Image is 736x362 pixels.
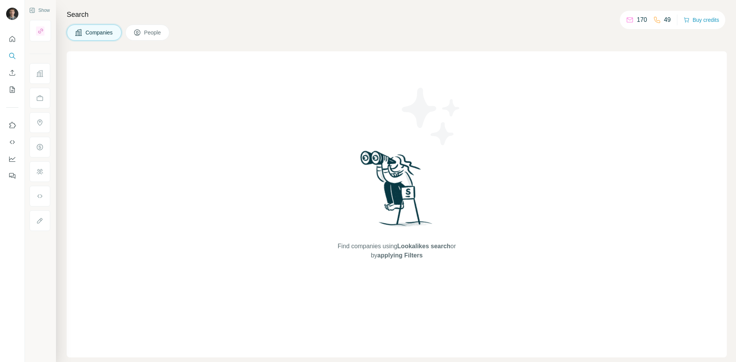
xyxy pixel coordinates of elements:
[85,29,113,36] span: Companies
[6,49,18,63] button: Search
[67,9,727,20] h4: Search
[377,252,422,259] span: applying Filters
[6,118,18,132] button: Use Surfe on LinkedIn
[664,15,671,25] p: 49
[6,8,18,20] img: Avatar
[6,169,18,183] button: Feedback
[683,15,719,25] button: Buy credits
[357,149,437,234] img: Surfe Illustration - Woman searching with binoculars
[144,29,162,36] span: People
[6,32,18,46] button: Quick start
[6,66,18,80] button: Enrich CSV
[24,5,55,16] button: Show
[637,15,647,25] p: 170
[6,152,18,166] button: Dashboard
[397,82,466,151] img: Surfe Illustration - Stars
[6,83,18,97] button: My lists
[335,242,458,260] span: Find companies using or by
[6,135,18,149] button: Use Surfe API
[397,243,450,249] span: Lookalikes search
